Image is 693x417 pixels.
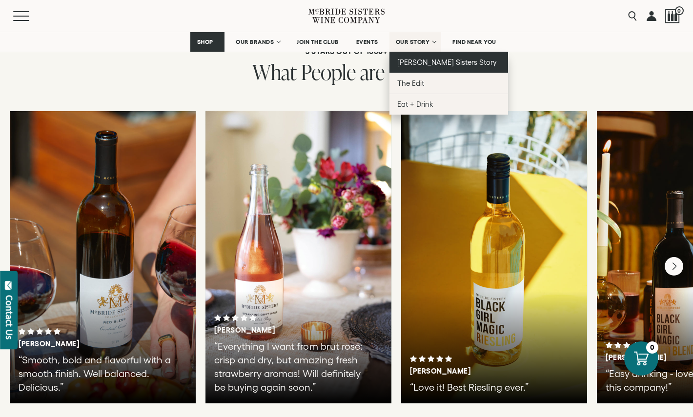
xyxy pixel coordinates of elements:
a: JOIN THE CLUB [290,32,345,52]
span: The Edit [397,79,424,87]
div: Contact Us [4,295,14,339]
span: Saying [389,58,441,86]
p: “Everything I want from brut rosé: crisp and dry, but amazing fresh strawberry aromas! Will defin... [214,339,371,394]
span: Eat + Drink [397,100,433,108]
a: SHOP [190,32,224,52]
a: The Edit [389,73,508,94]
span: People [301,58,356,86]
a: [PERSON_NAME] Sisters Story [389,52,508,73]
p: “Love it! Best Riesling ever.” [410,380,567,394]
a: OUR BRANDS [229,32,285,52]
span: OUR STORY [396,39,430,45]
span: FIND NEAR YOU [452,39,496,45]
button: Next [665,257,683,276]
span: OUR BRANDS [236,39,274,45]
span: EVENTS [356,39,378,45]
a: OUR STORY [389,32,442,52]
span: [PERSON_NAME] Sisters Story [397,58,497,66]
span: What [252,58,297,86]
p: “Smooth, bold and flavorful with a smooth finish. Well balanced. Delicious.” [19,353,175,394]
span: SHOP [197,39,213,45]
a: Eat + Drink [389,94,508,115]
h3: [PERSON_NAME] [410,367,545,376]
a: EVENTS [350,32,385,52]
h3: [PERSON_NAME] [19,339,153,348]
span: 0 [675,6,684,15]
button: Mobile Menu Trigger [13,11,48,21]
span: are [360,58,385,86]
h3: [PERSON_NAME] [214,326,349,335]
a: FIND NEAR YOU [446,32,503,52]
div: 0 [646,341,658,354]
span: JOIN THE CLUB [297,39,339,45]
